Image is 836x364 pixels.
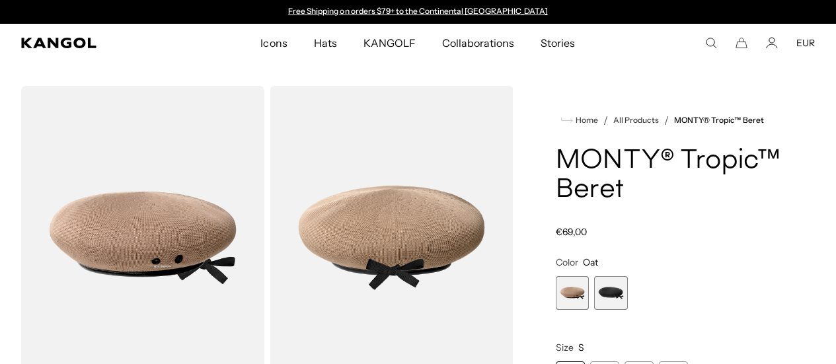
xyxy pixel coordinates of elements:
span: Hats [314,24,337,62]
a: Free Shipping on orders $79+ to the Continental [GEOGRAPHIC_DATA] [288,6,548,16]
span: Size [556,342,574,353]
nav: breadcrumbs [556,112,783,128]
label: Black [594,276,628,310]
button: Cart [736,37,747,49]
a: Icons [247,24,300,62]
a: Stories [527,24,588,62]
a: Collaborations [429,24,527,62]
div: Announcement [282,7,554,17]
a: Hats [301,24,350,62]
li: / [659,112,669,128]
span: €69,00 [556,226,587,238]
button: EUR [796,37,815,49]
label: Oat [556,276,589,310]
div: 2 of 2 [594,276,628,310]
a: MONTY® Tropic™ Beret [674,116,764,125]
summary: Search here [705,37,717,49]
a: All Products [613,116,659,125]
span: Collaborations [442,24,514,62]
a: KANGOLF [350,24,429,62]
h1: MONTY® Tropic™ Beret [556,147,783,205]
span: Oat [583,256,598,268]
div: 1 of 2 [556,276,589,310]
div: 1 of 2 [282,7,554,17]
span: Stories [541,24,575,62]
span: S [578,342,584,353]
li: / [598,112,608,128]
span: KANGOLF [363,24,416,62]
a: Kangol [21,38,172,48]
a: Account [766,37,778,49]
slideshow-component: Announcement bar [282,7,554,17]
span: Home [573,116,598,125]
span: Icons [260,24,287,62]
a: Home [561,114,598,126]
span: Color [556,256,578,268]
